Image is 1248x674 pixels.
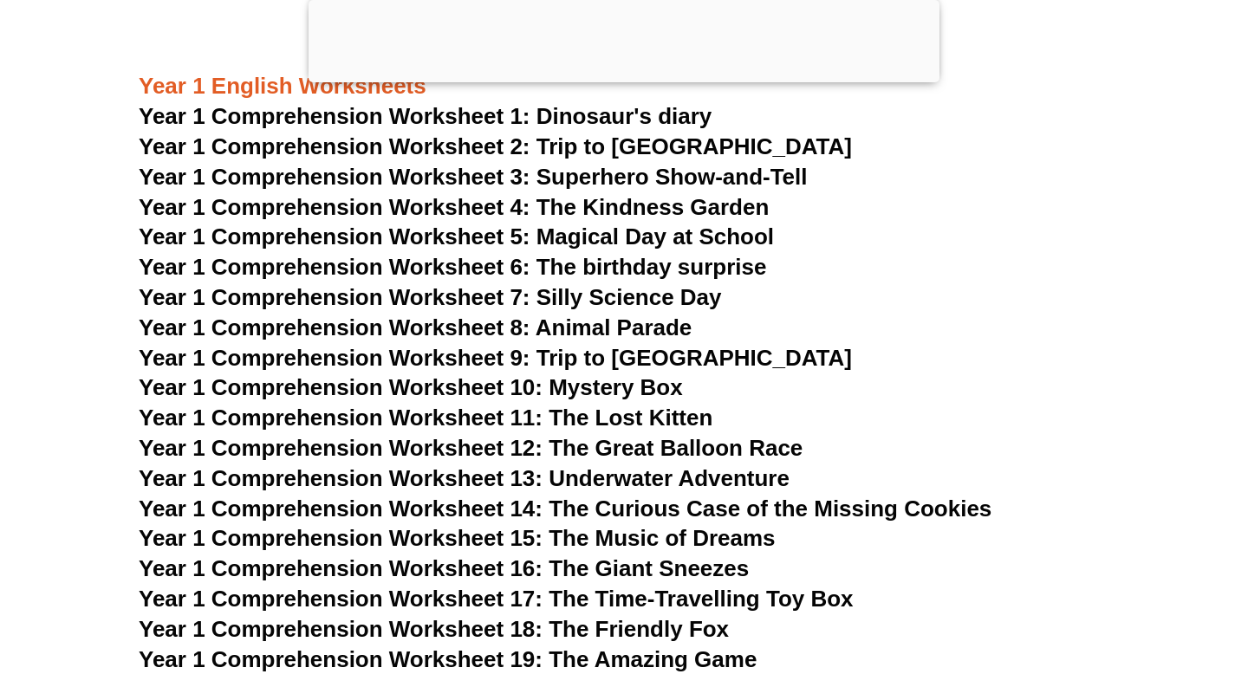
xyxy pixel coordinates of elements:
iframe: Chat Widget [951,478,1248,674]
a: Year 1 Comprehension Worksheet 8: Animal Parade [139,314,692,340]
a: Year 1 Comprehension Worksheet 4: The Kindness Garden [139,194,769,220]
a: Year 1 Comprehension Worksheet 1: Dinosaur's diary [139,103,712,129]
a: Year 1 Comprehension Worksheet 16: The Giant Sneezes [139,555,749,581]
a: Year 1 Comprehension Worksheet 13: Underwater Adventure [139,465,790,491]
a: Year 1 Comprehension Worksheet 9: Trip to [GEOGRAPHIC_DATA] [139,345,852,371]
a: Year 1 Comprehension Worksheet 19: The Amazing Game [139,646,757,672]
a: Year 1 Comprehension Worksheet 10: Mystery Box [139,374,683,400]
h3: Year 1 English Worksheets [139,72,1109,101]
a: Year 1 Comprehension Worksheet 15: The Music of Dreams [139,525,776,551]
a: Year 1 Comprehension Worksheet 7: Silly Science Day [139,284,722,310]
a: Year 1 Comprehension Worksheet 3: Superhero Show-and-Tell [139,164,808,190]
a: Year 1 Comprehension Worksheet 5: Magical Day at School [139,224,774,250]
a: Year 1 Comprehension Worksheet 2: Trip to [GEOGRAPHIC_DATA] [139,133,852,159]
a: Year 1 Comprehension Worksheet 11: The Lost Kitten [139,405,712,431]
a: Year 1 Comprehension Worksheet 12: The Great Balloon Race [139,435,803,461]
a: Year 1 Comprehension Worksheet 17: The Time-Travelling Toy Box [139,586,854,612]
a: Year 1 Comprehension Worksheet 6: The birthday surprise [139,254,766,280]
a: Year 1 Comprehension Worksheet 14: The Curious Case of the Missing Cookies [139,496,991,522]
a: Year 1 Comprehension Worksheet 18: The Friendly Fox [139,616,729,642]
